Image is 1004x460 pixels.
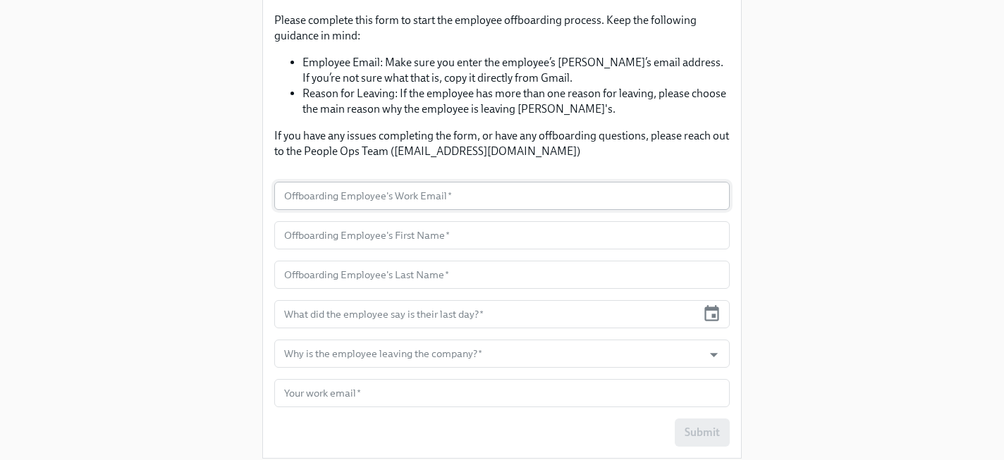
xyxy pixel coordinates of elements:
input: MM/DD/YYYY [274,300,697,328]
p: If you have any issues completing the form, or have any offboarding questions, please reach out t... [274,128,730,159]
li: Reason for Leaving: If the employee has more than one reason for leaving, please choose the main ... [302,86,730,117]
p: Please complete this form to start the employee offboarding process. Keep the following guidance ... [274,13,730,44]
button: Open [703,344,725,366]
li: Employee Email: Make sure you enter the employee’s [PERSON_NAME]’s email address. If you’re not s... [302,55,730,86]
